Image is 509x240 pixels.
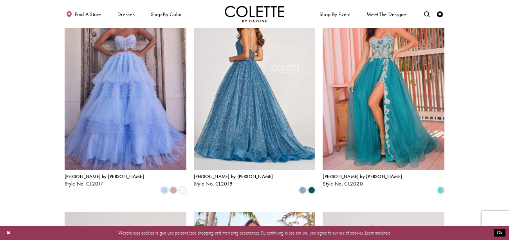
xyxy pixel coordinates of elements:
[435,6,444,22] a: Check Wishlist
[366,11,408,17] span: Meet the designer
[323,173,402,180] span: [PERSON_NAME] by [PERSON_NAME]
[161,187,168,194] i: Periwinkle
[65,174,144,187] div: Colette by Daphne Style No. CL2017
[494,229,505,237] button: Submit Dialog
[437,187,444,194] i: Turquoise/Silver
[179,187,186,194] i: Diamond White
[194,174,273,187] div: Colette by Daphne Style No. CL2018
[318,6,352,22] span: Shop By Event
[319,11,350,17] span: Shop By Event
[116,6,136,22] span: Dresses
[225,6,284,22] a: Visit Home Page
[65,180,104,187] span: Style No. CL2017
[194,180,233,187] span: Style No. CL2018
[117,11,135,17] span: Dresses
[65,6,103,22] a: Find a store
[308,187,315,194] i: Spruce
[323,180,363,187] span: Style No. CL2020
[151,11,182,17] span: Shop by color
[323,174,402,187] div: Colette by Daphne Style No. CL2020
[43,229,466,237] p: Website uses cookies to give you personalized shopping and marketing experiences. By continuing t...
[299,187,306,194] i: Dusty Blue
[65,173,144,180] span: [PERSON_NAME] by [PERSON_NAME]
[194,173,273,180] span: [PERSON_NAME] by [PERSON_NAME]
[149,6,183,22] span: Shop by color
[365,6,410,22] a: Meet the designer
[4,228,13,238] button: Close Dialog
[75,11,101,17] span: Find a store
[170,187,177,194] i: Dusty Rose
[422,6,431,22] a: Toggle search
[383,230,390,236] a: here
[225,6,284,22] img: Colette by Daphne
